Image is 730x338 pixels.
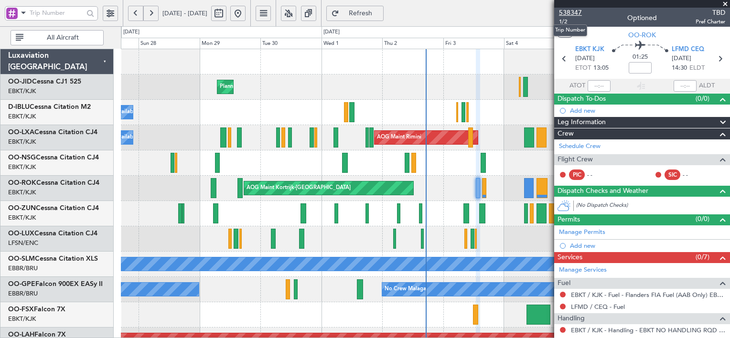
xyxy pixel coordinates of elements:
a: OO-SLMCessna Citation XLS [8,255,98,262]
a: OO-LUXCessna Citation CJ4 [8,230,97,237]
span: 01:25 [633,53,648,62]
span: Refresh [341,10,380,17]
span: ETOT [575,63,591,73]
span: OO-ZUN [8,205,36,211]
a: EBBR/BRU [8,264,38,273]
div: Wed 1 [322,38,382,49]
span: Crew [558,128,574,139]
span: OO-FSX [8,306,34,313]
a: EBBR/BRU [8,289,38,298]
a: EBKT/KJK [8,315,36,323]
a: EBKT/KJK [8,112,36,121]
div: - - [587,170,609,179]
a: EBKT/KJK [8,163,36,171]
span: EBKT KJK [575,45,604,54]
a: OO-ZUNCessna Citation CJ4 [8,205,99,211]
a: OO-LAHFalcon 7X [8,331,66,338]
span: TBD [696,8,725,18]
div: No Crew Malaga [385,282,426,296]
span: Leg Information [558,117,606,128]
span: OO-SLM [8,255,35,262]
a: Schedule Crew [559,142,601,151]
a: EBKT / KJK - Handling - EBKT NO HANDLING RQD FOR CJ [571,326,725,334]
span: OO-NSG [8,154,36,161]
div: Fri 3 [443,38,504,49]
div: - - [683,170,704,179]
span: Handling [558,313,585,324]
span: LFMD CEQ [672,45,704,54]
div: SIC [665,169,680,180]
span: OO-ROK [628,30,656,40]
div: (No Dispatch Checks) [576,201,730,211]
input: Trip Number [30,6,84,20]
div: AOG Maint Rimini [377,130,421,145]
span: Services [558,252,582,263]
a: LFMD / CEQ - Fuel [571,303,625,311]
a: LFSN/ENC [8,239,38,247]
span: [DATE] - [DATE] [162,9,207,18]
span: [DATE] [575,54,595,63]
span: ALDT [699,81,715,91]
a: OO-NSGCessna Citation CJ4 [8,154,99,161]
span: (0/7) [696,252,709,262]
span: Fuel [558,278,570,289]
span: Flight Crew [558,154,593,165]
div: Add new [570,106,725,115]
span: [DATE] [672,54,691,63]
div: Optioned [627,13,657,23]
div: Sun 28 [139,38,199,49]
a: EBKT/KJK [8,137,36,146]
a: EBKT/KJK [8,213,36,222]
div: AOG Maint Kortrijk-[GEOGRAPHIC_DATA] [247,181,351,195]
span: OO-GPE [8,281,35,287]
span: 538347 [559,8,582,18]
a: OO-GPEFalcon 900EX EASy II [8,281,103,287]
a: Manage Services [559,265,607,275]
div: Add new [570,242,725,250]
span: D-IBLU [8,104,30,110]
div: Mon 29 [200,38,260,49]
span: OO-JID [8,78,32,85]
div: PIC [569,169,585,180]
span: 14:30 [672,63,687,73]
div: Trip Number [553,24,587,36]
a: OO-FSXFalcon 7X [8,306,65,313]
div: Tue 30 [260,38,321,49]
a: EBKT/KJK [8,188,36,197]
span: ATOT [569,81,585,91]
a: D-IBLUCessna Citation M2 [8,104,91,110]
span: All Aircraft [25,34,100,41]
a: OO-LXACessna Citation CJ4 [8,129,97,136]
a: Manage Permits [559,228,605,237]
div: [DATE] [123,28,140,36]
span: Dispatch To-Dos [558,94,606,105]
div: Sat 4 [504,38,565,49]
div: Planned Maint Kortrijk-[GEOGRAPHIC_DATA] [220,80,331,94]
div: Thu 2 [382,38,443,49]
span: Dispatch Checks and Weather [558,186,648,197]
div: [DATE] [323,28,340,36]
a: EBKT / KJK - Fuel - Flanders FIA Fuel (AAB Only) EBKT / KJK [571,291,725,299]
span: 13:05 [593,63,609,73]
button: All Aircraft [11,30,104,45]
span: Pref Charter [696,18,725,26]
a: EBKT/KJK [8,87,36,95]
span: Permits [558,214,580,225]
span: ELDT [689,63,705,73]
span: (0/0) [696,214,709,224]
span: OO-ROK [8,180,36,186]
span: OO-LAH [8,331,34,338]
span: OO-LUX [8,230,34,237]
a: OO-JIDCessna CJ1 525 [8,78,81,85]
span: (0/0) [696,94,709,104]
span: OO-LXA [8,129,34,136]
a: OO-ROKCessna Citation CJ4 [8,180,99,186]
button: Refresh [326,6,384,21]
